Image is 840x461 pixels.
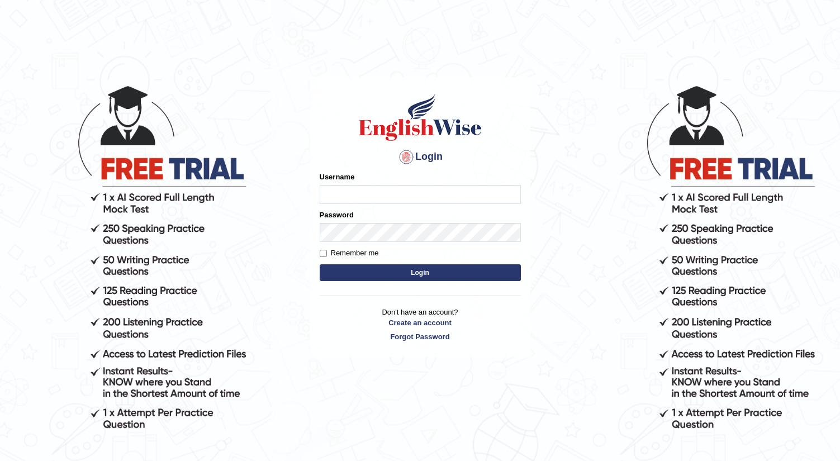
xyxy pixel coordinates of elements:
label: Username [320,172,355,182]
button: Login [320,264,521,281]
input: Remember me [320,250,327,257]
h4: Login [320,148,521,166]
label: Remember me [320,248,379,259]
label: Password [320,210,354,220]
img: Logo of English Wise sign in for intelligent practice with AI [357,92,484,142]
p: Don't have an account? [320,307,521,341]
a: Create an account [320,317,521,328]
a: Forgot Password [320,331,521,342]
